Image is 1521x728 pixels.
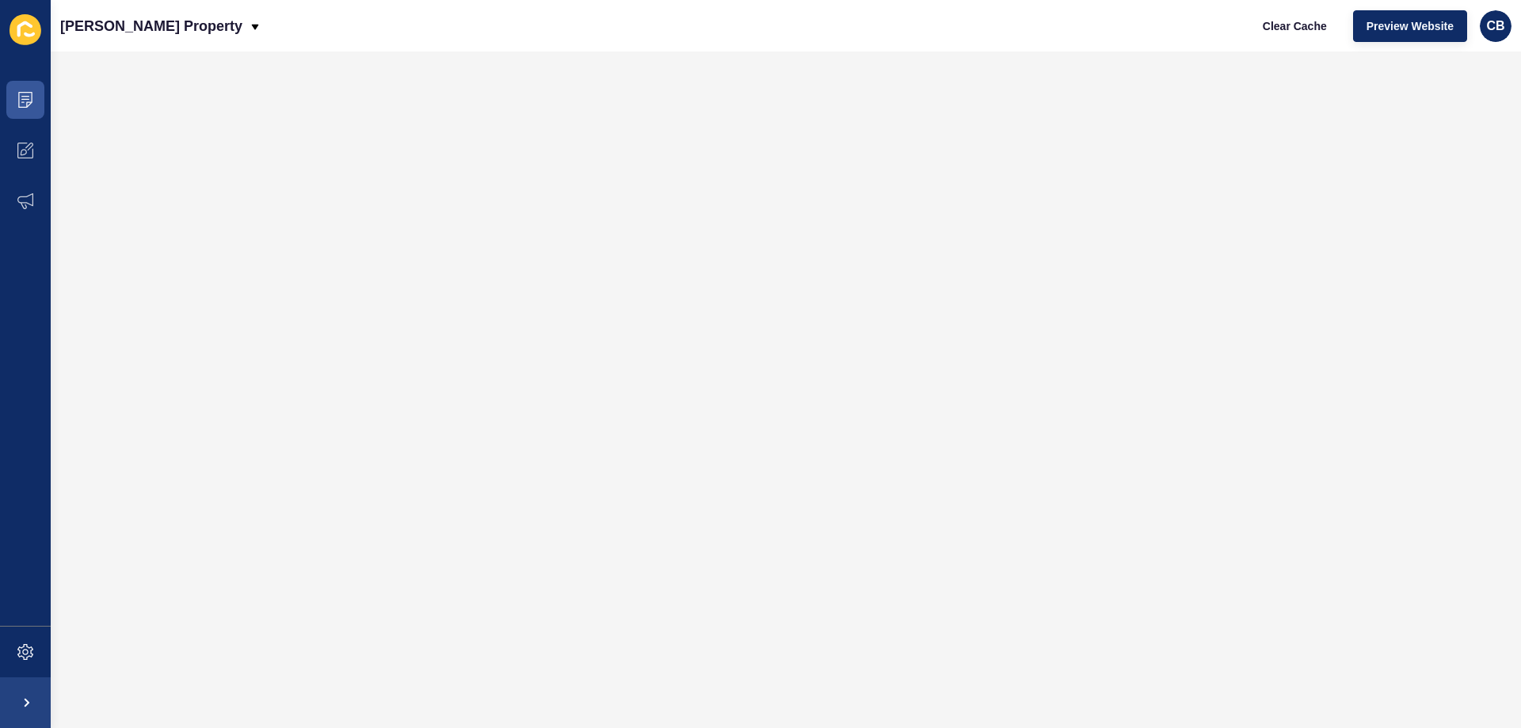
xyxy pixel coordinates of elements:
span: CB [1486,18,1504,34]
span: Clear Cache [1263,18,1327,34]
span: Preview Website [1367,18,1454,34]
button: Clear Cache [1249,10,1340,42]
button: Preview Website [1353,10,1467,42]
p: [PERSON_NAME] Property [60,6,242,46]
